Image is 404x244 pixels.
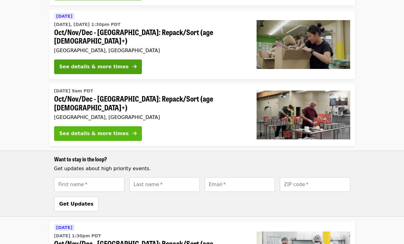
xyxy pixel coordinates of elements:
[129,177,200,192] input: [object Object]
[54,28,247,45] span: Oct/Nov/Dec - [GEOGRAPHIC_DATA]: Repack/Sort (age [DEMOGRAPHIC_DATA]+)
[257,20,350,69] img: Oct/Nov/Dec - Portland: Repack/Sort (age 8+) organized by Oregon Food Bank
[280,177,350,192] input: [object Object]
[56,14,72,19] span: [DATE]
[132,131,137,136] i: arrow-right icon
[54,21,120,28] time: [DATE], [DATE] 1:30pm PDT
[54,155,107,163] span: Want to stay in the loop?
[54,114,247,120] div: [GEOGRAPHIC_DATA], [GEOGRAPHIC_DATA]
[54,126,142,141] button: See details & more times
[54,59,142,74] button: See details & more times
[59,130,129,137] div: See details & more times
[49,10,355,79] a: See details for "Oct/Nov/Dec - Portland: Repack/Sort (age 8+)"
[257,91,350,139] img: Oct/Nov/Dec - Portland: Repack/Sort (age 16+) organized by Oregon Food Bank
[56,225,72,230] span: [DATE]
[59,63,129,70] div: See details & more times
[54,48,247,53] div: [GEOGRAPHIC_DATA], [GEOGRAPHIC_DATA]
[54,166,151,171] span: Get updates about high priority events.
[54,233,101,239] time: [DATE] 1:30pm PDT
[59,201,94,207] span: Get Updates
[54,177,124,192] input: [object Object]
[54,88,93,94] time: [DATE] 9am PDT
[132,64,137,70] i: arrow-right icon
[49,84,355,146] a: See details for "Oct/Nov/Dec - Portland: Repack/Sort (age 16+)"
[54,197,99,211] button: Get Updates
[205,177,275,192] input: [object Object]
[54,94,247,112] span: Oct/Nov/Dec - [GEOGRAPHIC_DATA]: Repack/Sort (age [DEMOGRAPHIC_DATA]+)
